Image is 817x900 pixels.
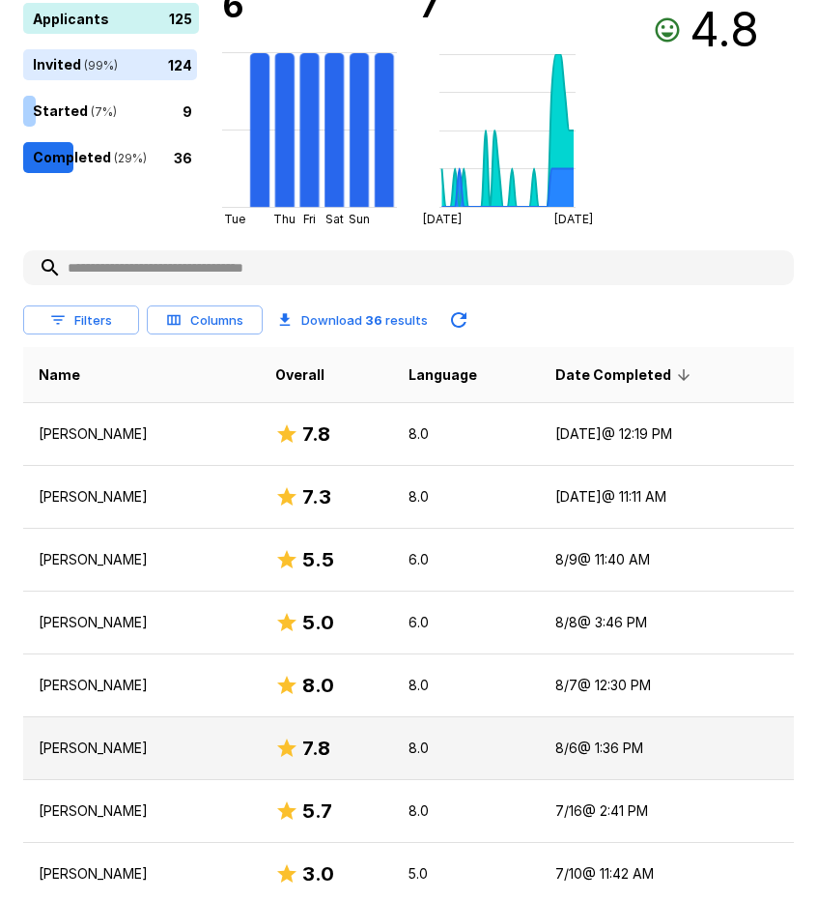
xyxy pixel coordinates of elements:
[169,8,192,28] p: 125
[423,212,462,226] tspan: [DATE]
[302,419,330,450] h6: 7.8
[302,481,331,512] h6: 7.3
[408,613,524,632] p: 6.0
[690,3,759,57] h3: 4.8
[365,312,382,328] b: 36
[302,607,334,638] h6: 5.0
[302,670,334,701] h6: 8.0
[349,213,370,227] tspan: Sun
[302,213,316,227] tspan: Fri
[408,739,524,758] p: 8.0
[408,801,524,821] p: 8.0
[39,676,244,695] p: [PERSON_NAME]
[39,363,80,387] span: Name
[39,487,244,507] p: [PERSON_NAME]
[23,305,139,335] button: Filters
[554,212,593,226] tspan: [DATE]
[302,733,330,764] h6: 7.8
[540,654,794,717] td: 8/7 @ 12:30 PM
[39,864,244,884] p: [PERSON_NAME]
[408,676,524,695] p: 8.0
[540,403,794,466] td: [DATE] @ 12:19 PM
[168,54,192,74] p: 124
[408,487,524,507] p: 8.0
[302,796,332,827] h6: 5.7
[302,858,334,889] h6: 3.0
[273,213,296,227] tspan: Thu
[540,717,794,780] td: 8/6 @ 1:36 PM
[147,305,263,335] button: Columns
[540,780,794,843] td: 7/16 @ 2:41 PM
[39,613,244,632] p: [PERSON_NAME]
[408,864,524,884] p: 5.0
[224,213,245,227] tspan: Tue
[275,363,324,387] span: Overall
[540,529,794,592] td: 8/9 @ 11:40 AM
[270,301,436,339] button: Download 36 results
[183,101,192,121] p: 9
[39,550,244,569] p: [PERSON_NAME]
[325,213,344,227] tspan: Sat
[540,592,794,654] td: 8/8 @ 3:46 PM
[39,739,244,758] p: [PERSON_NAME]
[408,550,524,569] p: 6.0
[540,466,794,529] td: [DATE] @ 11:11 AM
[302,544,334,575] h6: 5.5
[39,424,244,444] p: [PERSON_NAME]
[555,363,696,387] span: Date Completed
[39,801,244,821] p: [PERSON_NAME]
[174,147,192,167] p: 36
[439,301,478,339] button: Updated Today - 4:26 PM
[408,363,477,387] span: Language
[408,424,524,444] p: 8.0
